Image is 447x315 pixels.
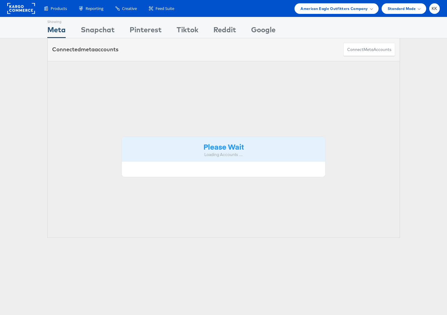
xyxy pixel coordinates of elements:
[177,24,198,38] div: Tiktok
[130,24,162,38] div: Pinterest
[388,5,416,12] span: Standard Mode
[47,17,66,24] div: Showing
[52,46,118,53] div: Connected accounts
[51,6,67,11] span: Products
[126,152,321,157] div: Loading Accounts ....
[343,43,395,56] button: ConnectmetaAccounts
[81,24,115,38] div: Snapchat
[203,142,244,151] strong: Please Wait
[156,6,174,11] span: Feed Suite
[432,7,437,11] span: KK
[81,46,95,53] span: meta
[251,24,275,38] div: Google
[86,6,103,11] span: Reporting
[47,24,66,38] div: Meta
[213,24,236,38] div: Reddit
[301,5,368,12] span: American Eagle Outfitters Company
[364,47,373,52] span: meta
[122,6,137,11] span: Creative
